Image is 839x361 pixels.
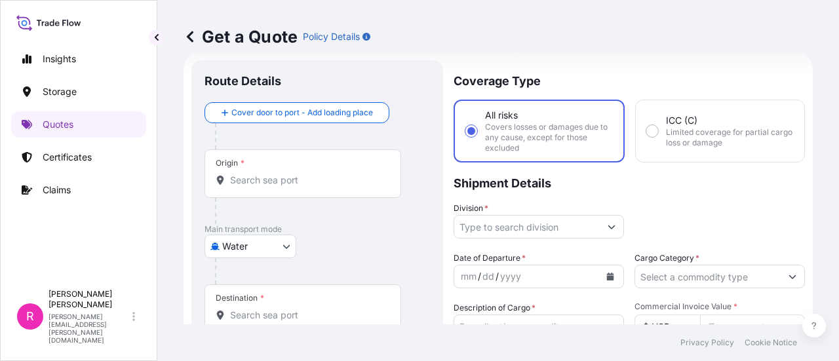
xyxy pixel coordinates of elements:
[781,265,804,288] button: Show suggestions
[303,30,360,43] p: Policy Details
[635,265,781,288] input: Select a commodity type
[680,337,734,348] a: Privacy Policy
[485,109,518,122] span: All risks
[11,46,146,72] a: Insights
[499,269,522,284] div: year,
[230,309,385,322] input: Destination
[600,266,621,287] button: Calendar
[454,215,600,238] input: Type to search division
[43,118,73,131] p: Quotes
[26,310,34,323] span: R
[205,235,296,258] button: Select transport
[496,269,499,284] div: /
[205,224,430,235] p: Main transport mode
[700,314,805,338] input: Type amount
[205,102,389,123] button: Cover door to port - Add loading place
[43,151,92,164] p: Certificates
[43,183,71,197] p: Claims
[459,269,478,284] div: month,
[634,252,699,265] label: Cargo Category
[666,114,697,127] span: ICC (C)
[481,269,496,284] div: day,
[646,125,658,137] input: ICC (C)Limited coverage for partial cargo loss or damage
[478,269,481,284] div: /
[216,293,264,303] div: Destination
[454,162,805,202] p: Shipment Details
[11,79,146,105] a: Storage
[11,111,146,138] a: Quotes
[231,106,373,119] span: Cover door to port - Add loading place
[11,177,146,203] a: Claims
[43,85,77,98] p: Storage
[43,52,76,66] p: Insights
[600,215,623,238] button: Show suggestions
[230,174,385,187] input: Origin
[454,301,536,314] label: Description of Cargo
[184,26,298,47] p: Get a Quote
[465,125,477,137] input: All risksCovers losses or damages due to any cause, except for those excluded
[634,301,805,312] span: Commercial Invoice Value
[454,252,526,265] span: Date of Departure
[216,158,244,168] div: Origin
[454,202,488,215] label: Division
[745,337,797,348] a: Cookie Notice
[205,73,281,89] p: Route Details
[49,289,130,310] p: [PERSON_NAME] [PERSON_NAME]
[49,313,130,344] p: [PERSON_NAME][EMAIL_ADDRESS][PERSON_NAME][DOMAIN_NAME]
[485,122,613,153] span: Covers losses or damages due to any cause, except for those excluded
[666,127,794,148] span: Limited coverage for partial cargo loss or damage
[454,60,805,100] p: Coverage Type
[222,240,248,253] span: Water
[11,144,146,170] a: Certificates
